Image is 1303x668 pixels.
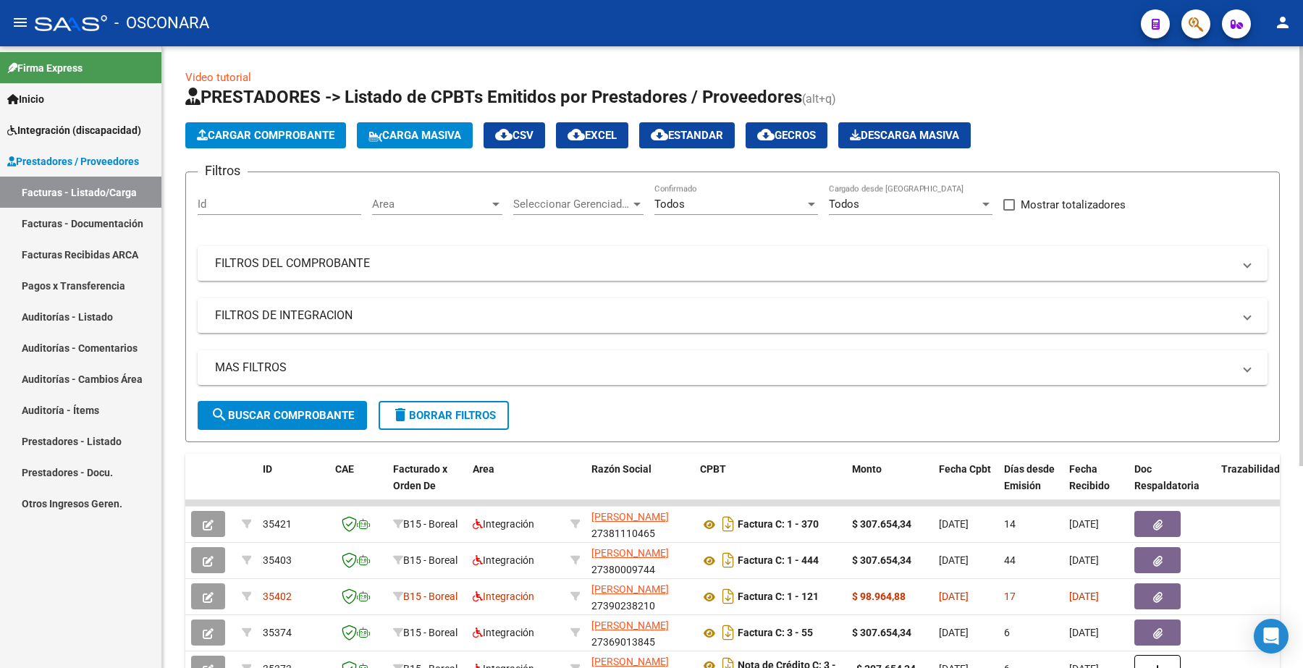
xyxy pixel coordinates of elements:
[473,518,534,530] span: Integración
[495,126,513,143] mat-icon: cloud_download
[591,511,669,523] span: [PERSON_NAME]
[393,463,447,491] span: Facturado x Orden De
[939,518,969,530] span: [DATE]
[387,454,467,517] datatable-header-cell: Facturado x Orden De
[1021,196,1126,213] span: Mostrar totalizadores
[852,518,911,530] strong: $ 307.654,34
[263,518,292,530] span: 35421
[746,122,827,148] button: Gecros
[556,122,628,148] button: EXCEL
[719,621,738,644] i: Descargar documento
[467,454,565,517] datatable-header-cell: Area
[495,129,534,142] span: CSV
[7,122,141,138] span: Integración (discapacidad)
[939,591,969,602] span: [DATE]
[591,581,688,612] div: 27390238210
[1274,14,1291,31] mat-icon: person
[403,554,457,566] span: B15 - Boreal
[198,298,1268,333] mat-expansion-panel-header: FILTROS DE INTEGRACION
[263,627,292,638] span: 35374
[738,591,819,603] strong: Factura C: 1 - 121
[850,129,959,142] span: Descarga Masiva
[1004,627,1010,638] span: 6
[185,71,251,84] a: Video tutorial
[198,246,1268,281] mat-expansion-panel-header: FILTROS DEL COMPROBANTE
[1069,554,1099,566] span: [DATE]
[198,350,1268,385] mat-expansion-panel-header: MAS FILTROS
[591,617,688,648] div: 27369013845
[368,129,461,142] span: Carga Masiva
[829,198,859,211] span: Todos
[700,463,726,475] span: CPBT
[591,509,688,539] div: 27381110465
[568,126,585,143] mat-icon: cloud_download
[473,627,534,638] span: Integración
[7,91,44,107] span: Inicio
[211,406,228,423] mat-icon: search
[757,126,775,143] mat-icon: cloud_download
[852,627,911,638] strong: $ 307.654,34
[263,591,292,602] span: 35402
[114,7,209,39] span: - OSCONARA
[392,409,496,422] span: Borrar Filtros
[1069,518,1099,530] span: [DATE]
[197,129,334,142] span: Cargar Comprobante
[403,627,457,638] span: B15 - Boreal
[719,549,738,572] i: Descargar documento
[215,308,1233,324] mat-panel-title: FILTROS DE INTEGRACION
[939,463,991,475] span: Fecha Cpbt
[198,401,367,430] button: Buscar Comprobante
[568,129,617,142] span: EXCEL
[719,585,738,608] i: Descargar documento
[852,463,882,475] span: Monto
[215,255,1233,271] mat-panel-title: FILTROS DEL COMPROBANTE
[257,454,329,517] datatable-header-cell: ID
[591,583,669,595] span: [PERSON_NAME]
[1069,591,1099,602] span: [DATE]
[1004,518,1016,530] span: 14
[1063,454,1129,517] datatable-header-cell: Fecha Recibido
[473,591,534,602] span: Integración
[1004,554,1016,566] span: 44
[719,512,738,536] i: Descargar documento
[939,554,969,566] span: [DATE]
[1004,463,1055,491] span: Días desde Emisión
[185,122,346,148] button: Cargar Comprobante
[215,360,1233,376] mat-panel-title: MAS FILTROS
[939,627,969,638] span: [DATE]
[838,122,971,148] button: Descarga Masiva
[263,463,272,475] span: ID
[1069,463,1110,491] span: Fecha Recibido
[586,454,694,517] datatable-header-cell: Razón Social
[694,454,846,517] datatable-header-cell: CPBT
[651,126,668,143] mat-icon: cloud_download
[403,591,457,602] span: B15 - Boreal
[473,463,494,475] span: Area
[651,129,723,142] span: Estandar
[211,409,354,422] span: Buscar Comprobante
[802,92,836,106] span: (alt+q)
[852,591,906,602] strong: $ 98.964,88
[1215,454,1302,517] datatable-header-cell: Trazabilidad
[591,620,669,631] span: [PERSON_NAME]
[654,198,685,211] span: Todos
[838,122,971,148] app-download-masive: Descarga masiva de comprobantes (adjuntos)
[484,122,545,148] button: CSV
[738,555,819,567] strong: Factura C: 1 - 444
[185,87,802,107] span: PRESTADORES -> Listado de CPBTs Emitidos por Prestadores / Proveedores
[1004,591,1016,602] span: 17
[1129,454,1215,517] datatable-header-cell: Doc Respaldatoria
[1254,619,1289,654] div: Open Intercom Messenger
[473,554,534,566] span: Integración
[1221,463,1280,475] span: Trazabilidad
[1069,627,1099,638] span: [DATE]
[513,198,631,211] span: Seleccionar Gerenciador
[198,161,248,181] h3: Filtros
[357,122,473,148] button: Carga Masiva
[7,60,83,76] span: Firma Express
[392,406,409,423] mat-icon: delete
[738,519,819,530] strong: Factura C: 1 - 370
[591,547,669,559] span: [PERSON_NAME]
[933,454,998,517] datatable-header-cell: Fecha Cpbt
[639,122,735,148] button: Estandar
